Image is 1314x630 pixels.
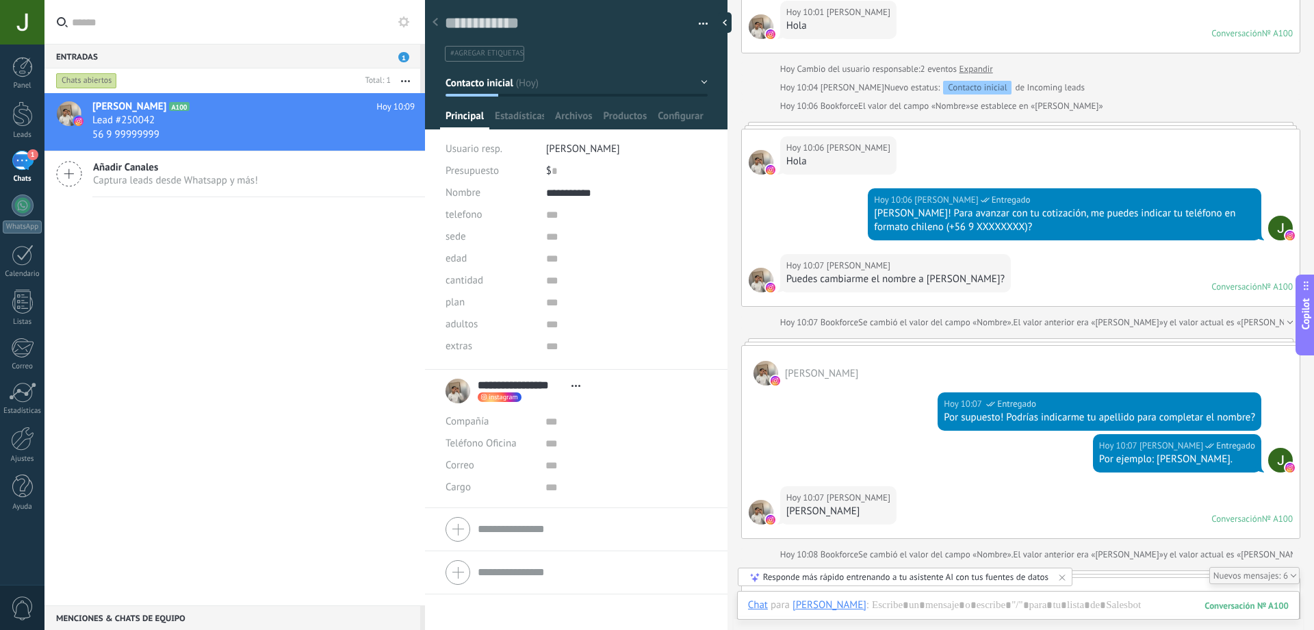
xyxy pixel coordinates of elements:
[1209,567,1300,584] div: 6
[3,318,42,327] div: Listas
[92,100,166,114] span: [PERSON_NAME]
[3,503,42,512] div: Ayuda
[1139,439,1203,453] span: Josbert Hernandez (Oficina de Venta)
[827,491,890,505] span: Josbert Hernandez
[766,283,775,292] img: instagram.svg
[446,482,471,492] span: Cargo
[749,150,773,175] span: Josbert Hernandez
[959,62,993,76] a: Expandir
[786,19,890,33] div: Hola
[780,99,821,113] div: Hoy 10:06
[446,411,535,433] div: Compañía
[1299,299,1313,330] span: Copilot
[914,193,978,207] span: Josbert Hernandez (Oficina de Venta)
[920,62,957,76] span: 2 eventos
[1211,281,1262,292] div: Conversación
[27,149,38,160] span: 1
[780,548,821,562] div: Hoy 10:08
[858,316,1014,329] span: Se cambió el valor del campo «Nombre».
[446,210,482,220] span: telefono
[780,62,993,76] div: Cambio del usuario responsable:
[398,52,409,62] span: 1
[44,44,420,68] div: Entradas
[874,193,914,207] div: Hoy 10:06
[827,5,890,19] span: Josbert Hernandez
[1285,231,1295,240] img: instagram.svg
[74,116,83,126] img: icon
[944,397,984,411] div: Hoy 10:07
[821,81,884,93] span: Josbert Hernandez
[92,114,155,127] span: Lead #250042
[786,259,827,273] div: Hoy 10:07
[793,598,866,611] div: Josbert Hernandez
[992,193,1031,207] span: Entregado
[446,182,536,204] div: Nombre
[44,605,420,630] div: Menciones & Chats de equipo
[780,62,797,76] div: Hoy
[3,270,42,279] div: Calendario
[44,93,425,151] a: avataricon[PERSON_NAME]A100Hoy 10:09Lead #25004256 9 99999999
[997,397,1036,411] span: Entregado
[92,128,159,141] span: 56 9 99999999
[446,188,480,198] span: Nombre
[658,110,703,129] span: Configurar
[1014,316,1163,329] span: El valor anterior era «[PERSON_NAME]»
[1204,600,1289,612] div: 100
[1268,448,1293,473] span: Josbert Hernandez
[753,361,778,386] span: Josbert Hernandez
[495,110,544,129] span: Estadísticas
[786,491,827,505] div: Hoy 10:07
[1216,439,1255,453] span: Entregado
[169,102,189,111] span: A100
[446,314,536,336] div: adultos
[93,161,258,174] span: Añadir Canales
[446,292,536,314] div: plan
[780,316,821,329] div: Hoy 10:07
[771,376,780,386] img: instagram.svg
[546,142,620,155] span: [PERSON_NAME]
[1163,548,1309,562] span: y el valor actual es «[PERSON_NAME]»
[446,477,535,499] div: Cargo
[1211,513,1262,525] div: Conversación
[866,598,868,612] span: :
[1099,439,1139,453] div: Hoy 10:07
[884,81,940,94] span: Nuevo estatus:
[446,459,474,472] span: Correo
[1262,281,1293,292] div: № A100
[1099,453,1255,466] div: Por ejemplo: [PERSON_NAME].
[858,548,1014,562] span: Se cambió el valor del campo «Nombre».
[766,165,775,175] img: instagram.svg
[766,29,775,39] img: instagram.svg
[446,336,536,357] div: extras
[749,14,773,39] span: Josbert Hernandez
[786,155,890,168] div: Hola
[884,81,1085,94] div: de Incoming leads
[1262,27,1293,39] div: № A100
[786,505,890,518] div: [PERSON_NAME]
[786,141,827,155] div: Hoy 10:06
[446,226,536,248] div: sede
[376,100,415,114] span: Hoy 10:09
[821,549,858,560] span: Bookforce
[3,131,42,140] div: Leads
[489,394,518,401] span: instagram
[446,110,484,129] span: Principal
[446,275,483,286] span: cantidad
[360,74,391,88] div: Total: 1
[858,99,970,113] span: El valor del campo «Nombre»
[786,273,1005,286] div: Puedes cambiarme el nombre a [PERSON_NAME]?
[786,5,827,19] div: Hoy 10:01
[446,319,478,329] span: adultos
[3,175,42,184] div: Chats
[446,164,499,177] span: Presupuesto
[943,81,1012,94] div: Contacto inicial
[446,142,502,155] span: Usuario resp.
[391,68,420,93] button: Más
[446,270,536,292] div: cantidad
[749,500,773,525] span: Josbert Hernandez
[827,259,890,273] span: Josbert Hernandez
[555,110,592,129] span: Archivos
[450,49,524,58] span: #agregar etiquetas
[604,110,647,129] span: Productos
[446,138,536,160] div: Usuario resp.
